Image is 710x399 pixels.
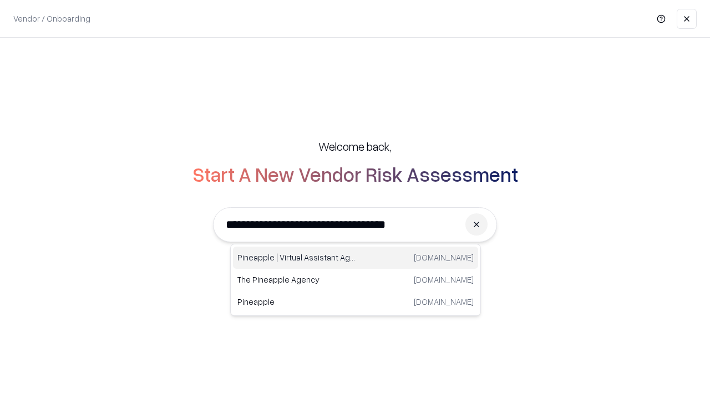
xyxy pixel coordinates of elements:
[237,296,356,308] p: Pineapple
[192,163,518,185] h2: Start A New Vendor Risk Assessment
[414,274,474,285] p: [DOMAIN_NAME]
[414,252,474,263] p: [DOMAIN_NAME]
[13,13,90,24] p: Vendor / Onboarding
[230,244,481,316] div: Suggestions
[237,274,356,285] p: The Pineapple Agency
[318,139,392,154] h5: Welcome back,
[237,252,356,263] p: Pineapple | Virtual Assistant Agency
[414,296,474,308] p: [DOMAIN_NAME]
